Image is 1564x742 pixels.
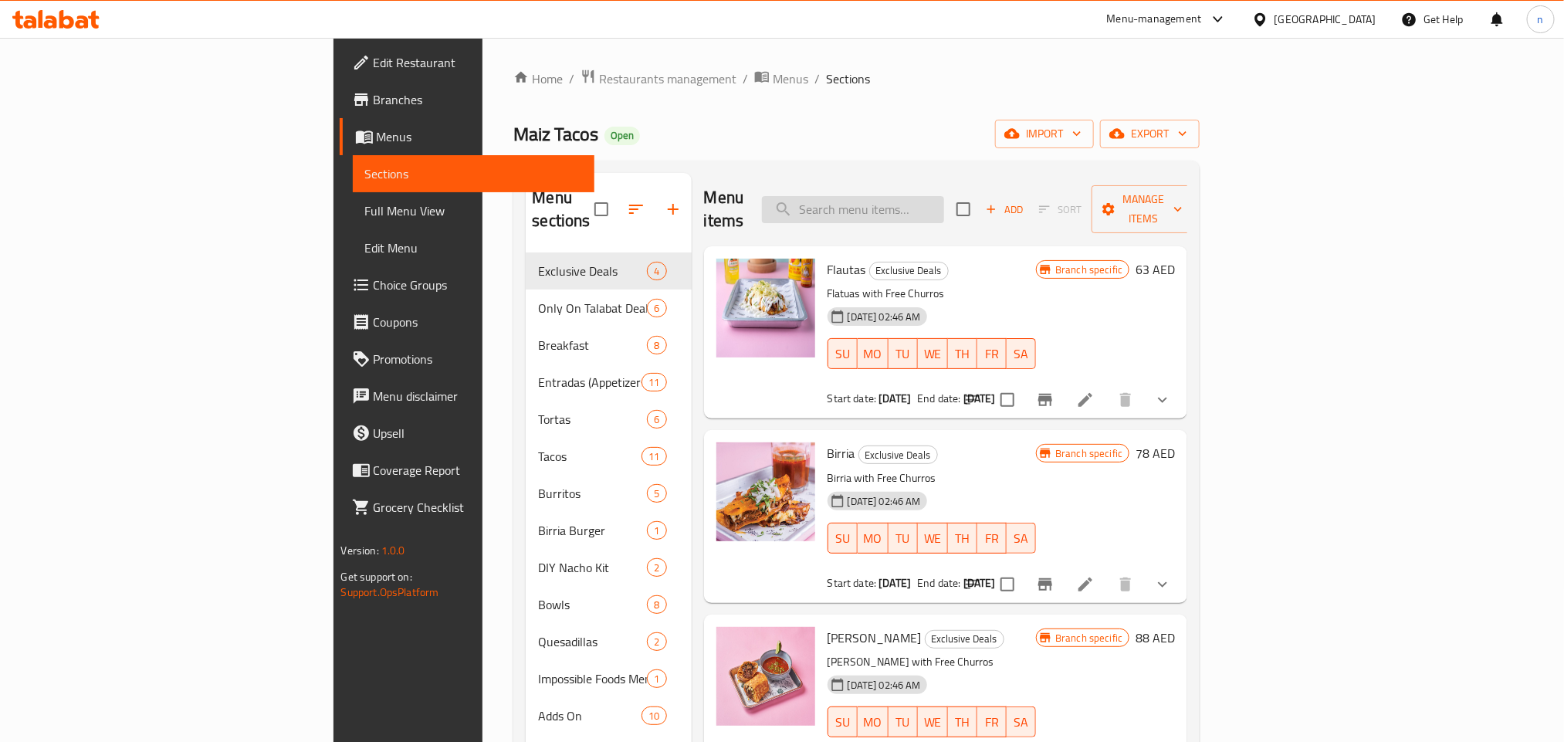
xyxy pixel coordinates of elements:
span: Select section first [1029,198,1092,222]
span: 5 [648,486,665,501]
div: Impossible Foods Menu1 [526,660,691,697]
span: 11 [642,375,665,390]
a: Promotions [340,341,594,378]
span: End date: [917,388,960,408]
div: Tacos11 [526,438,691,475]
span: Menu disclaimer [374,387,582,405]
span: DIY Nacho Kit [538,558,647,577]
span: Coupons [374,313,582,331]
div: DIY Nacho Kit2 [526,549,691,586]
button: FR [977,706,1007,737]
span: Add [983,201,1025,219]
div: items [647,410,666,429]
button: show more [1144,381,1181,418]
div: Only On Talabat Deals [538,299,647,317]
span: Flautas [828,258,866,281]
div: items [642,447,666,466]
span: SU [834,343,851,365]
span: 1.0.0 [381,540,405,561]
button: Branch-specific-item [1027,381,1064,418]
a: Edit menu item [1076,391,1095,409]
span: Coverage Report [374,461,582,479]
span: TU [895,527,912,550]
button: TU [889,338,918,369]
span: TH [954,527,971,550]
span: Edit Menu [365,239,582,257]
span: SA [1013,527,1030,550]
div: items [647,558,666,577]
span: Exclusive Deals [926,630,1004,648]
span: Branches [374,90,582,109]
a: Coverage Report [340,452,594,489]
a: Menus [340,118,594,155]
span: Adds On [538,706,642,725]
div: Exclusive Deals [869,262,949,280]
a: Restaurants management [581,69,736,89]
span: Select all sections [585,193,618,225]
a: Menu disclaimer [340,378,594,415]
span: Branch specific [1049,263,1129,277]
span: [DATE] 02:46 AM [841,678,927,693]
span: Branch specific [1049,631,1129,645]
a: Full Menu View [353,192,594,229]
span: Exclusive Deals [870,262,948,280]
button: Branch-specific-item [1027,566,1064,603]
div: Quesadillas2 [526,623,691,660]
button: WE [918,338,948,369]
div: Quesadillas [538,632,647,651]
span: SU [834,527,851,550]
span: [DATE] 02:46 AM [841,310,927,324]
a: Upsell [340,415,594,452]
span: TU [895,343,912,365]
span: Bowls [538,595,647,614]
span: 1 [648,523,665,538]
h6: 88 AED [1136,627,1175,649]
p: [PERSON_NAME] with Free Churros [828,652,1037,672]
span: Add item [980,198,1029,222]
h6: 78 AED [1136,442,1175,464]
button: TH [948,523,977,554]
button: SA [1007,706,1036,737]
button: MO [858,523,889,554]
span: Edit Restaurant [374,53,582,72]
button: export [1100,120,1200,148]
div: Exclusive Deals4 [526,252,691,290]
span: 1 [648,672,665,686]
span: SA [1013,711,1030,734]
span: End date: [917,573,960,593]
div: items [647,595,666,614]
button: import [995,120,1094,148]
span: Breakfast [538,336,647,354]
div: Entradas (Appetizers) [538,373,642,391]
button: SU [828,523,858,554]
svg: Show Choices [1153,391,1172,409]
span: Sort sections [618,191,655,228]
div: items [647,262,666,280]
b: [DATE] [878,388,911,408]
div: Impossible Foods Menu [538,669,647,688]
span: Version: [341,540,379,561]
span: n [1538,11,1544,28]
button: TU [889,706,918,737]
span: [DATE] 02:46 AM [841,494,927,509]
span: Tacos [538,447,642,466]
div: Burritos5 [526,475,691,512]
div: items [647,521,666,540]
span: Exclusive Deals [538,262,647,280]
span: import [1007,124,1082,144]
span: WE [924,527,942,550]
button: SU [828,706,858,737]
span: 8 [648,598,665,612]
span: TH [954,343,971,365]
button: SU [828,338,858,369]
img: Birria [716,442,815,541]
p: Flatuas with Free Churros [828,284,1037,303]
span: Promotions [374,350,582,368]
button: TH [948,338,977,369]
span: Burritos [538,484,647,503]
